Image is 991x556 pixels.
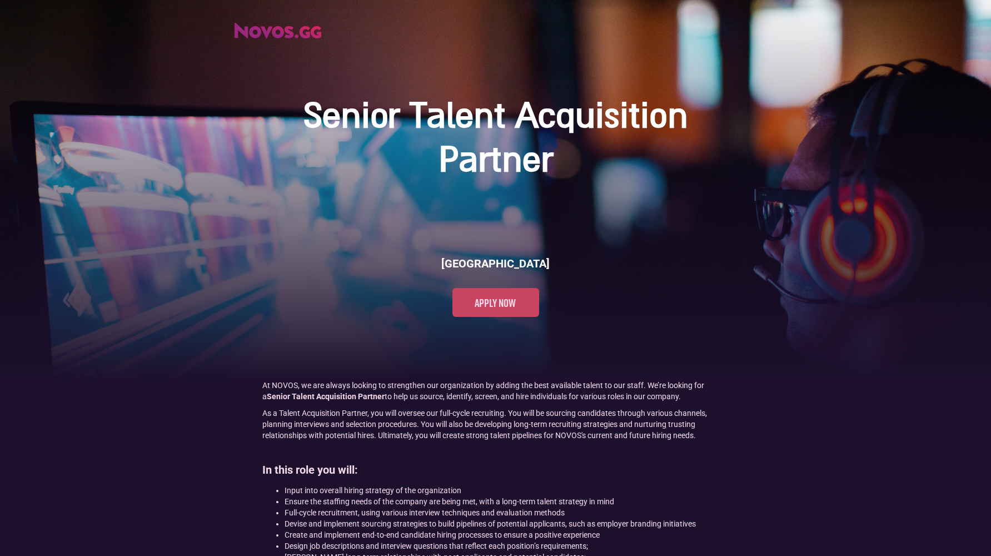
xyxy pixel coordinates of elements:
li: Devise and implement sourcing strategies to build pipelines of potential applicants, such as empl... [285,518,729,529]
p: At NOVOS, we are always looking to strengthen our organization by adding the best available talen... [262,380,729,402]
h6: [GEOGRAPHIC_DATA] [441,256,550,271]
li: Ensure the staffing needs of the company are being met, with a long-term talent strategy in mind [285,496,729,507]
strong: In this role you will: [262,463,358,476]
li: Design job descriptions and interview questions that reflect each position’s requirements; [285,540,729,552]
li: Full-cycle recruitment, using various interview techniques and evaluation methods [285,507,729,518]
a: Apply now [452,288,539,317]
p: As a Talent Acquisition Partner, you will oversee our full-cycle recruiting. You will be sourcing... [262,408,729,441]
li: Create and implement end-to-end candidate hiring processes to ensure a positive experience [285,529,729,540]
strong: Senior Talent Acquisition Partner [267,392,385,401]
h1: Senior Talent Acquisition Partner [273,96,718,183]
li: Input into overall hiring strategy of the organization [285,485,729,496]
